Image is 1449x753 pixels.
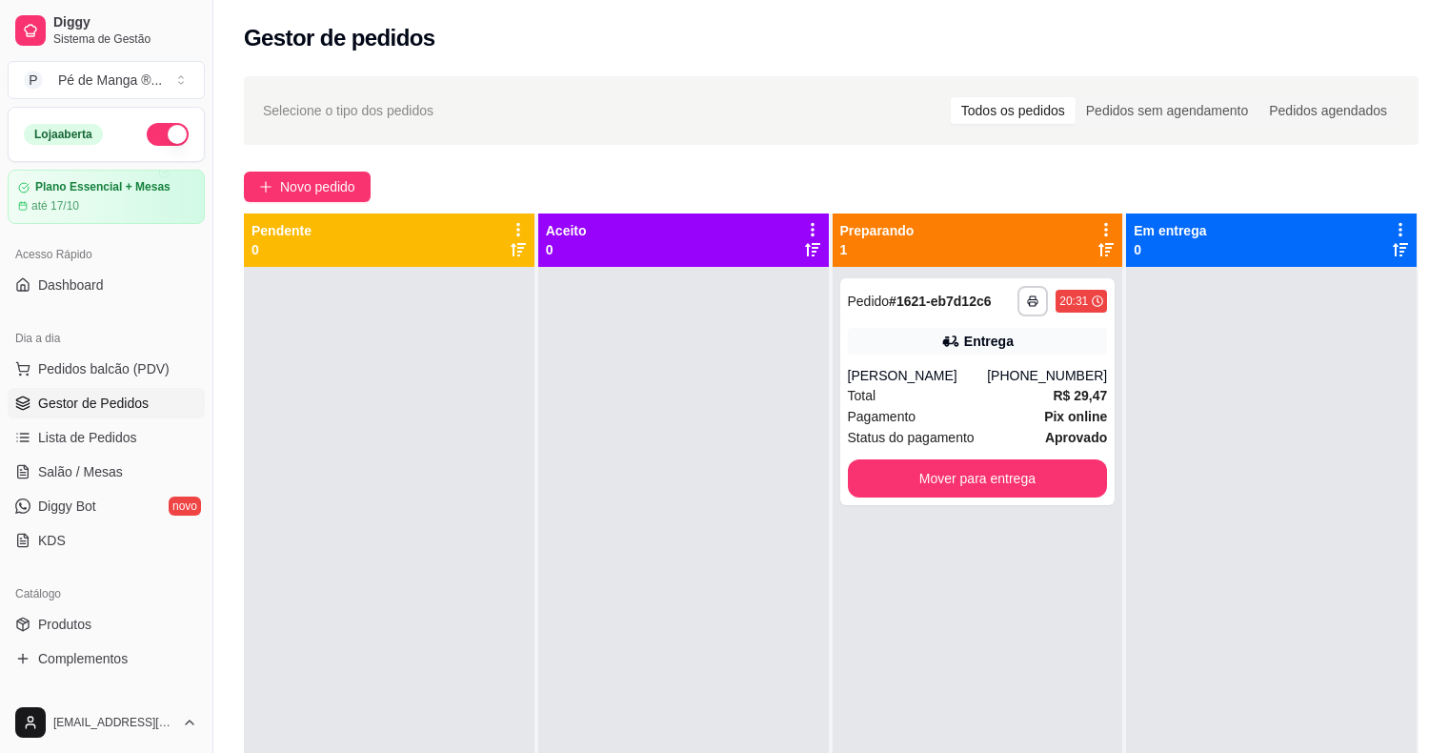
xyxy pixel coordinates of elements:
article: até 17/10 [31,198,79,214]
span: Sistema de Gestão [53,31,197,47]
p: Aceito [546,221,587,240]
h2: Gestor de pedidos [244,23,435,53]
div: Loja aberta [24,124,103,145]
span: KDS [38,531,66,550]
div: Dia a dia [8,323,205,354]
a: DiggySistema de Gestão [8,8,205,53]
div: Pedidos sem agendamento [1076,97,1258,124]
a: Diggy Botnovo [8,491,205,521]
a: Gestor de Pedidos [8,388,205,418]
button: [EMAIL_ADDRESS][DOMAIN_NAME] [8,700,205,745]
p: Pendente [252,221,312,240]
span: Pagamento [848,406,916,427]
strong: R$ 29,47 [1053,388,1107,403]
div: 20:31 [1059,294,1088,309]
a: Lista de Pedidos [8,422,205,453]
div: Pedidos agendados [1258,97,1398,124]
p: 0 [252,240,312,259]
div: [PHONE_NUMBER] [987,366,1107,385]
span: Selecione o tipo dos pedidos [263,100,433,121]
p: 0 [1134,240,1206,259]
a: KDS [8,525,205,556]
span: Produtos [38,615,91,634]
span: Complementos [38,649,128,668]
a: Dashboard [8,270,205,300]
span: Status do pagamento [848,427,975,448]
span: Diggy Bot [38,497,96,516]
span: Gestor de Pedidos [38,394,149,413]
button: Pedidos balcão (PDV) [8,354,205,384]
span: Pedidos balcão (PDV) [38,359,170,378]
p: Em entrega [1134,221,1206,240]
span: Diggy [53,14,197,31]
div: Todos os pedidos [951,97,1076,124]
div: Acesso Rápido [8,239,205,270]
span: Novo pedido [280,176,355,197]
span: Salão / Mesas [38,462,123,481]
div: Entrega [964,332,1014,351]
strong: # 1621-eb7d12c6 [889,294,991,309]
span: Pedido [848,294,890,309]
a: Salão / Mesas [8,457,205,487]
span: [EMAIL_ADDRESS][DOMAIN_NAME] [53,715,174,730]
a: Complementos [8,643,205,674]
button: Select a team [8,61,205,99]
span: Dashboard [38,275,104,295]
span: Lista de Pedidos [38,428,137,447]
button: Mover para entrega [848,459,1108,498]
div: Catálogo [8,579,205,609]
div: Pé de Manga ® ... [58,71,162,90]
div: [PERSON_NAME] [848,366,988,385]
button: Alterar Status [147,123,189,146]
article: Plano Essencial + Mesas [35,180,171,194]
strong: aprovado [1045,430,1107,445]
p: Preparando [840,221,915,240]
button: Novo pedido [244,172,371,202]
p: 1 [840,240,915,259]
strong: Pix online [1044,409,1107,424]
span: plus [259,180,272,193]
a: Produtos [8,609,205,640]
a: Plano Essencial + Mesasaté 17/10 [8,170,205,224]
span: Total [848,385,876,406]
span: P [24,71,43,90]
p: 0 [546,240,587,259]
